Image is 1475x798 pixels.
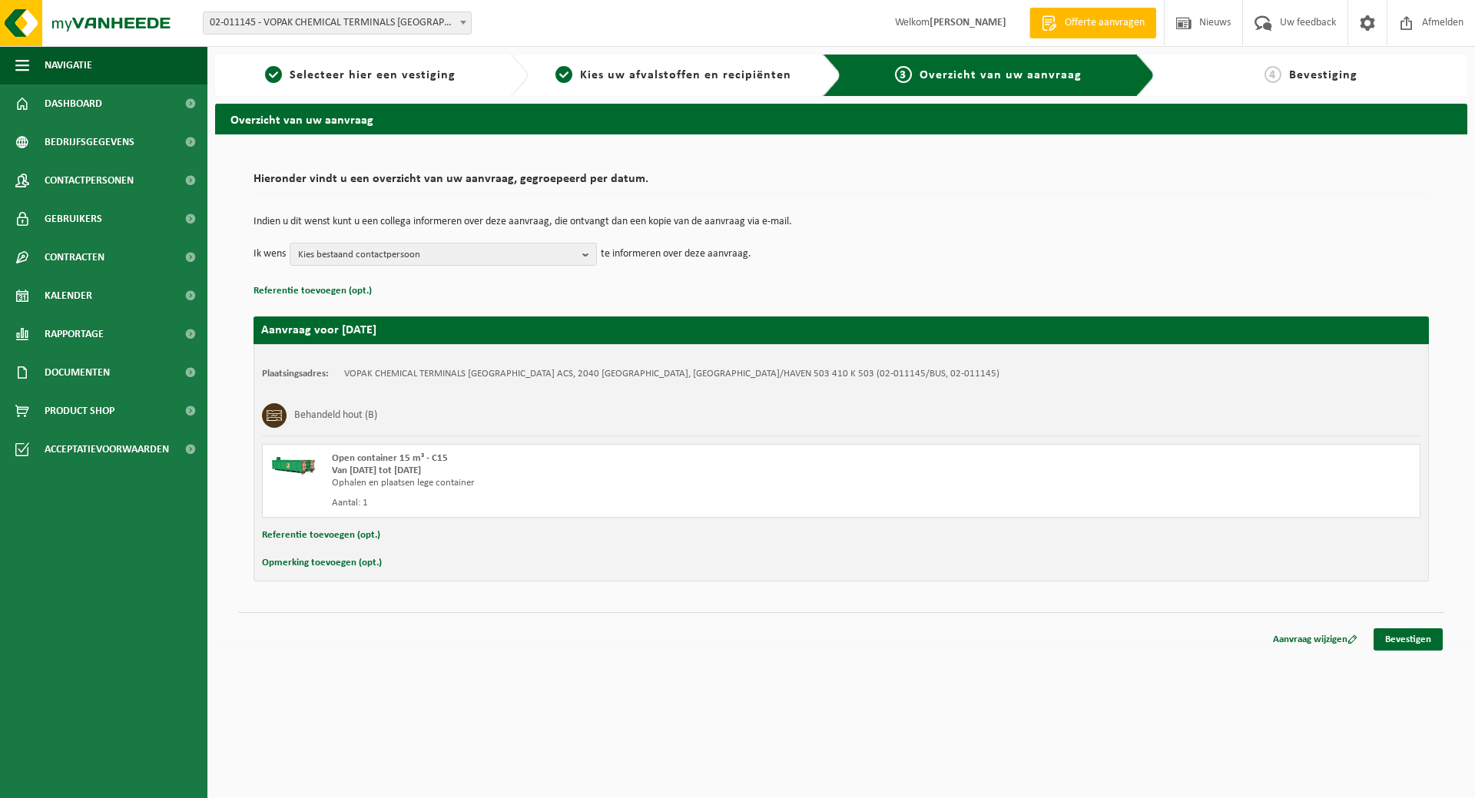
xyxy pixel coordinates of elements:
span: 2 [555,66,572,83]
span: 1 [265,66,282,83]
span: Acceptatievoorwaarden [45,430,169,469]
span: Overzicht van uw aanvraag [920,69,1082,81]
span: Selecteer hier een vestiging [290,69,456,81]
div: Ophalen en plaatsen lege container [332,477,903,489]
a: Offerte aanvragen [1029,8,1156,38]
div: Aantal: 1 [332,497,903,509]
span: Rapportage [45,315,104,353]
h2: Overzicht van uw aanvraag [215,104,1467,134]
strong: Van [DATE] tot [DATE] [332,465,421,475]
span: Offerte aanvragen [1061,15,1149,31]
span: Kies uw afvalstoffen en recipiënten [580,69,791,81]
span: Contactpersonen [45,161,134,200]
a: 1Selecteer hier een vestiging [223,66,498,84]
span: 02-011145 - VOPAK CHEMICAL TERMINALS BELGIUM ACS - ANTWERPEN [203,12,472,35]
p: Ik wens [254,243,286,266]
img: HK-XC-15-GN-00.png [270,452,317,475]
button: Referentie toevoegen (opt.) [262,525,380,545]
a: 2Kies uw afvalstoffen en recipiënten [536,66,811,84]
span: 3 [895,66,912,83]
h2: Hieronder vindt u een overzicht van uw aanvraag, gegroepeerd per datum. [254,173,1429,194]
span: Bedrijfsgegevens [45,123,134,161]
span: Kies bestaand contactpersoon [298,243,576,267]
span: Product Shop [45,392,114,430]
span: Bevestiging [1289,69,1357,81]
span: Kalender [45,276,92,315]
a: Bevestigen [1374,628,1443,651]
span: Navigatie [45,46,92,84]
button: Referentie toevoegen (opt.) [254,281,372,301]
strong: Aanvraag voor [DATE] [261,324,376,336]
strong: Plaatsingsadres: [262,369,329,379]
p: Indien u dit wenst kunt u een collega informeren over deze aanvraag, die ontvangt dan een kopie v... [254,217,1429,227]
button: Opmerking toevoegen (opt.) [262,553,382,573]
h3: Behandeld hout (B) [294,403,377,428]
p: te informeren over deze aanvraag. [601,243,751,266]
a: Aanvraag wijzigen [1261,628,1369,651]
span: Documenten [45,353,110,392]
span: Dashboard [45,84,102,123]
strong: [PERSON_NAME] [930,17,1006,28]
span: Contracten [45,238,104,276]
span: Gebruikers [45,200,102,238]
td: VOPAK CHEMICAL TERMINALS [GEOGRAPHIC_DATA] ACS, 2040 [GEOGRAPHIC_DATA], [GEOGRAPHIC_DATA]/HAVEN 5... [344,368,999,380]
span: 4 [1265,66,1281,83]
button: Kies bestaand contactpersoon [290,243,597,266]
span: 02-011145 - VOPAK CHEMICAL TERMINALS BELGIUM ACS - ANTWERPEN [204,12,471,34]
span: Open container 15 m³ - C15 [332,453,448,463]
